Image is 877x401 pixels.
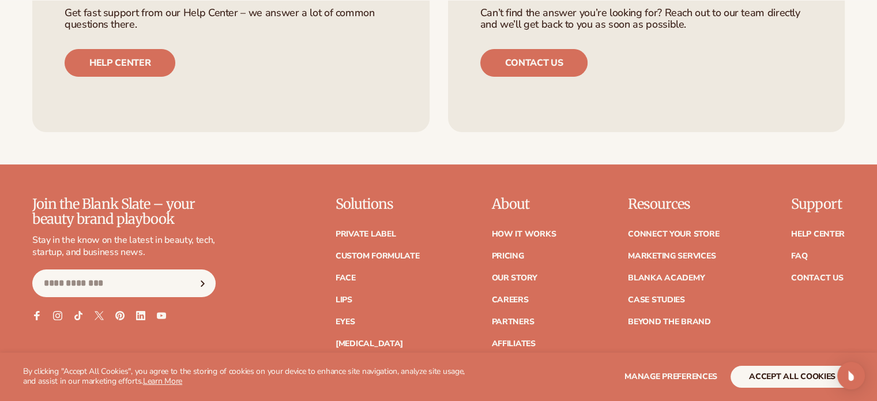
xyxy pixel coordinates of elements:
a: How It Works [491,230,556,238]
a: Face [336,274,356,282]
a: Contact us [480,49,588,77]
p: Get fast support from our Help Center – we answer a lot of common questions there. [65,8,397,31]
a: Learn More [143,376,182,387]
a: Case Studies [628,296,685,304]
p: Solutions [336,197,420,212]
a: [MEDICAL_DATA] [336,340,403,348]
button: Manage preferences [624,366,717,388]
a: Help Center [791,230,845,238]
div: Open Intercom Messenger [837,362,865,389]
a: Lips [336,296,352,304]
a: Our Story [491,274,537,282]
a: Marketing services [628,252,716,260]
a: Connect your store [628,230,719,238]
a: Custom formulate [336,252,420,260]
a: Contact Us [791,274,843,282]
p: Can’t find the answer you’re looking for? Reach out to our team directly and we’ll get back to yo... [480,8,813,31]
p: Support [791,197,845,212]
a: Pricing [491,252,524,260]
a: Beyond the brand [628,318,711,326]
span: Manage preferences [624,371,717,382]
a: Private label [336,230,396,238]
p: By clicking "Accept All Cookies", you agree to the storing of cookies on your device to enhance s... [23,367,478,387]
a: Partners [491,318,534,326]
p: About [491,197,556,212]
a: Help center [65,49,175,77]
p: Resources [628,197,719,212]
p: Join the Blank Slate – your beauty brand playbook [32,197,216,227]
p: Stay in the know on the latest in beauty, tech, startup, and business news. [32,234,216,258]
a: FAQ [791,252,807,260]
a: Eyes [336,318,355,326]
button: accept all cookies [731,366,854,388]
a: Blanka Academy [628,274,705,282]
a: Careers [491,296,528,304]
a: Affiliates [491,340,535,348]
button: Subscribe [190,269,215,297]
